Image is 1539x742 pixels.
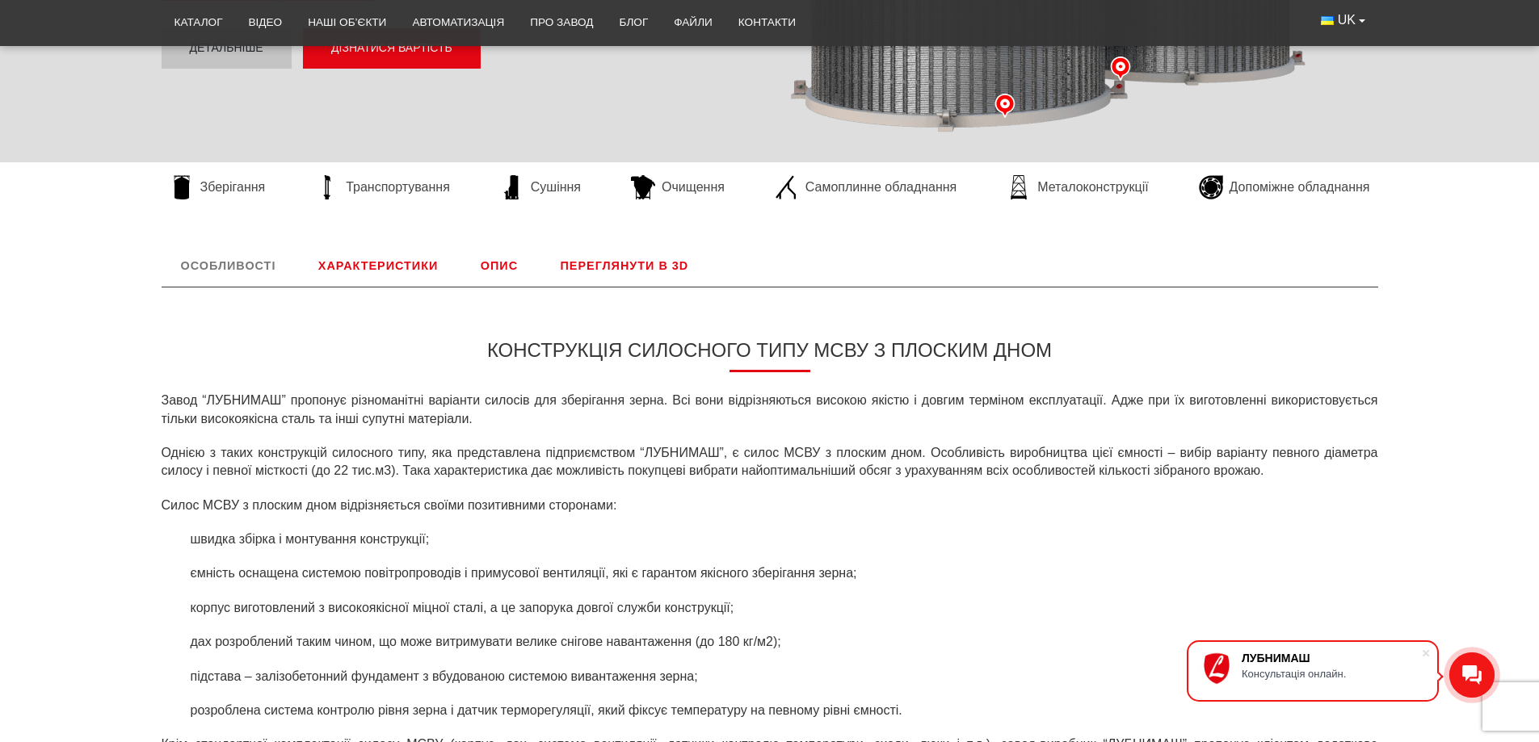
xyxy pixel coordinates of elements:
[184,530,1378,548] li: швидка збірка і монтування конструкції;
[1242,652,1421,664] div: ЛУБНИМАШ
[1338,11,1356,29] span: UK
[492,175,589,199] a: Сушіння
[661,5,725,40] a: Файли
[184,702,1378,719] li: розроблена система контролю рівня зерна і датчик терморегуляції, який фіксує температуру на певно...
[1191,175,1378,199] a: Допоміжне обладнання
[1321,16,1334,25] img: Українська
[303,28,481,69] button: Дізнатися вартість
[162,444,1378,480] p: Однією з таких конструкцій силосного типу, яка представлена ​​підприємством “ЛУБНИМАШ”, є силос М...
[461,245,537,287] a: Опис
[1242,668,1421,680] div: Консультація онлайн.
[805,178,957,196] span: Самоплинне обладнання
[541,245,709,287] a: Переглянути в 3D
[295,5,399,40] a: Наші об’єкти
[184,599,1378,617] li: корпус виготовлений з високоякісної міцної сталі, а це запорука довгої служби конструкції;
[162,28,292,69] a: Детальніше
[299,245,457,287] a: Характеристики
[767,175,965,199] a: Самоплинне обладнання
[307,175,458,199] a: Транспортування
[162,175,274,199] a: Зберігання
[531,178,581,196] span: Сушіння
[725,5,809,40] a: Контакти
[200,178,266,196] span: Зберігання
[184,668,1378,685] li: підстава – залізобетонний фундамент з вбудованою системою вивантаження зерна;
[162,392,1378,428] p: Завод “ЛУБНИМАШ” пропонує різноманітні варіанти силосів для зберігання зерна. Всі вони відрізняют...
[606,5,661,40] a: Блог
[184,633,1378,651] li: дах розроблений таким чином, що може витримувати велике снігове навантаження (до 180 кг/м2);
[1308,5,1377,36] button: UK
[517,5,606,40] a: Про завод
[236,5,296,40] a: Відео
[162,497,1378,514] p: Силос МСВУ з плоским дном відрізняється своїми позитивними сторонами:
[162,5,236,40] a: Каталог
[162,339,1378,372] h3: Конструкція силосного типу МСВУ з плоским дном
[399,5,517,40] a: Автоматизація
[184,564,1378,582] li: ємність оснащена системою повітропроводів і примусової вентиляції, які є гарантом якісного зберіг...
[623,175,733,199] a: Очищення
[662,178,725,196] span: Очищення
[999,175,1156,199] a: Металоконструкції
[1230,178,1370,196] span: Допоміжне обладнання
[346,178,450,196] span: Транспортування
[162,245,296,287] a: Особливості
[1037,178,1148,196] span: Металоконструкції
